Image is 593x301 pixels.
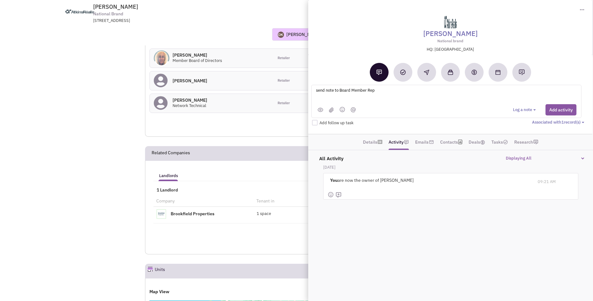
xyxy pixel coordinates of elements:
[254,195,319,207] th: Tenant in
[400,69,406,75] img: Add a Task
[389,137,404,147] a: Activity
[351,107,356,112] img: mantion.png
[278,101,290,106] span: Retailer
[155,264,165,278] h2: Units
[173,78,207,84] h4: [PERSON_NAME]
[153,195,254,207] th: Company
[328,173,533,187] div: are now the owner of [PERSON_NAME]
[171,211,214,216] a: Brookfield Properties
[469,137,485,147] a: Deals
[328,191,334,198] img: face-smile.png
[156,167,181,180] a: Landlords
[429,140,434,145] img: icon-email-active-16.png
[173,103,206,108] span: Network Technical
[315,38,585,43] p: National brand
[533,140,538,145] img: research-icon.png
[491,137,508,147] a: Tasks
[257,211,271,216] span: 1 space
[315,47,585,53] p: HQ: [GEOGRAPHIC_DATA]
[286,31,321,38] div: [PERSON_NAME]
[532,120,586,125] button: Associated with1record(s)
[319,120,354,125] span: Add follow up task
[415,137,429,147] a: Emails
[545,104,576,115] button: Add activity
[363,137,377,147] a: Details
[152,146,190,160] h2: Related Companies
[153,187,178,193] span: 1 Landlord
[173,52,222,58] h4: [PERSON_NAME]
[441,63,460,82] button: Add to a collection
[149,289,521,294] h4: Map View
[514,137,533,147] a: Research
[503,140,508,145] img: TaskCount.png
[538,179,556,184] span: 09:21 AM
[480,140,485,145] img: icon-dealamount.png
[318,108,323,112] img: public.png
[316,152,344,162] label: All Activity
[495,70,500,75] img: Schedule a Meeting
[440,137,458,147] a: Contacts
[561,120,564,125] span: 1
[65,4,94,19] img: www.atkinsglobal.com
[404,140,409,145] img: icon-note.png
[376,69,382,75] img: Add a note
[423,28,478,38] a: [PERSON_NAME]
[424,70,429,75] img: Reachout
[173,97,207,103] h4: [PERSON_NAME]
[339,107,345,112] img: emoji.png
[278,56,290,61] span: Retailer
[471,69,477,75] img: Create a deal
[93,11,123,17] span: National Brand
[519,69,525,75] img: Request research
[93,18,256,24] div: [STREET_ADDRESS]
[513,107,538,113] button: Log a note
[154,50,169,66] img: fFpYaSJ1XUu4beO4EM-eaw.png
[278,78,290,83] span: Retailer
[93,3,138,10] span: [PERSON_NAME]
[335,192,342,198] img: mdi_comment-add-outline.png
[173,58,222,63] span: Member Board of Directors
[329,107,334,113] img: (jpg,png,gif,doc,docx,xls,xlsx,pdf,txt)
[159,173,178,179] h5: Landlords
[448,69,453,75] img: Add to a collection
[330,177,338,183] b: You
[323,165,335,170] b: [DATE]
